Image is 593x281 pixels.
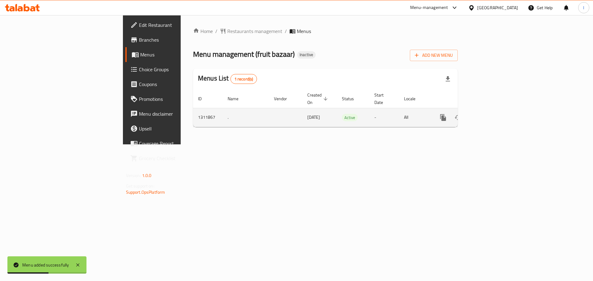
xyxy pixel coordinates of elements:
a: Support.OpsPlatform [126,188,165,196]
span: [DATE] [307,113,320,121]
span: Get support on: [126,182,154,190]
a: Coupons [125,77,222,92]
a: Grocery Checklist [125,151,222,166]
nav: breadcrumb [193,27,458,35]
h2: Menus List [198,74,257,84]
a: Restaurants management [220,27,282,35]
td: - [369,108,399,127]
a: Promotions [125,92,222,106]
span: Vendor [274,95,295,102]
span: Coverage Report [139,140,217,147]
span: Version: [126,171,141,180]
div: Total records count [230,74,257,84]
span: Menu management ( fruit bazaar ) [193,47,295,61]
span: Name [228,95,246,102]
span: Choice Groups [139,66,217,73]
span: Grocery Checklist [139,155,217,162]
span: Add New Menu [415,52,453,59]
button: Add New Menu [410,50,458,61]
span: Locale [404,95,423,102]
td: . [223,108,269,127]
span: Menus [140,51,217,58]
table: enhanced table [193,89,500,127]
span: Edit Restaurant [139,21,217,29]
span: ID [198,95,210,102]
span: Restaurants management [227,27,282,35]
span: Menu disclaimer [139,110,217,118]
div: Menu-management [410,4,448,11]
span: I [583,4,584,11]
span: 1 record(s) [231,76,257,82]
span: Menus [297,27,311,35]
span: Inactive [297,52,316,57]
div: Menu added successfully [22,262,69,268]
span: 1.0.0 [142,171,152,180]
span: Promotions [139,95,217,103]
span: Status [342,95,362,102]
li: / [285,27,287,35]
a: Edit Restaurant [125,18,222,32]
span: Start Date [374,91,392,106]
span: Upsell [139,125,217,132]
td: All [399,108,431,127]
a: Upsell [125,121,222,136]
a: Choice Groups [125,62,222,77]
a: Coverage Report [125,136,222,151]
div: Inactive [297,51,316,59]
span: Branches [139,36,217,43]
span: Created On [307,91,330,106]
th: Actions [431,89,500,108]
div: Export file [440,72,455,86]
a: Menu disclaimer [125,106,222,121]
span: Active [342,114,358,121]
button: Change Status [451,110,465,125]
button: more [436,110,451,125]
a: Branches [125,32,222,47]
div: [GEOGRAPHIC_DATA] [477,4,518,11]
span: Coupons [139,81,217,88]
a: Menus [125,47,222,62]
